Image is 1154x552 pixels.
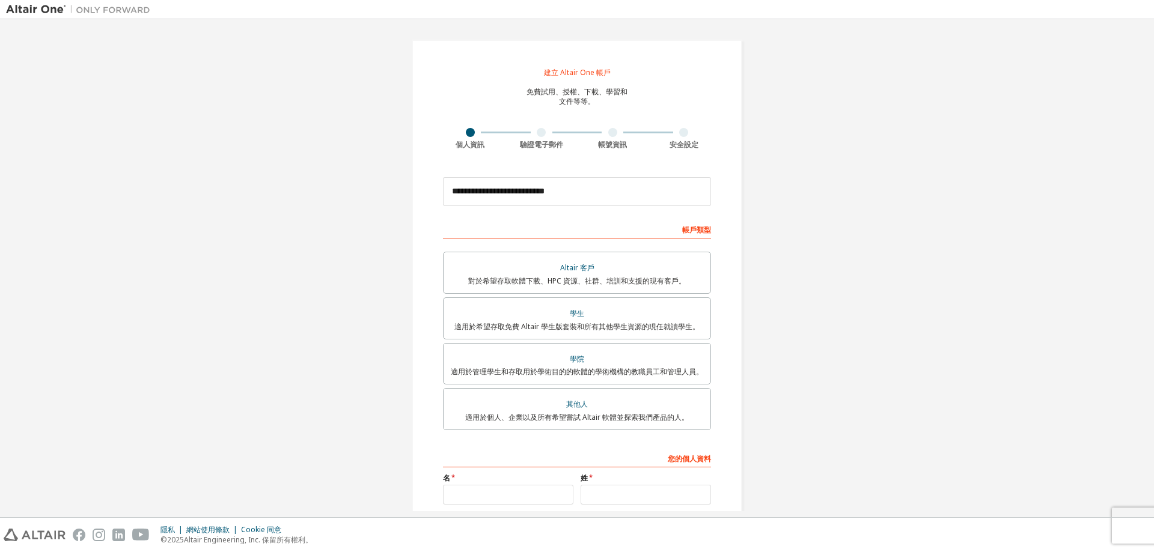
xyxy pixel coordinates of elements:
[670,139,698,150] font: 安全設定
[73,529,85,541] img: facebook.svg
[132,529,150,541] img: youtube.svg
[682,225,711,235] font: 帳戶類型
[581,473,588,483] font: 姓
[443,473,450,483] font: 名
[186,524,230,535] font: 網站使用條款
[544,67,611,77] font: 建立 Altair One 帳戶
[598,139,627,150] font: 帳號資訊
[160,535,167,545] font: ©
[559,96,595,106] font: 文件等等。
[560,262,594,273] font: Altair 客戶
[570,308,584,318] font: 學生
[465,412,689,422] font: 適用於個人、企業以及所有希望嘗試 Altair 軟體並探索我們產品的人。
[454,321,700,332] font: 適用於希望存取免費 Altair 學生版套裝和所有其他學生資源的現任就讀學生。
[468,276,686,286] font: 對於希望存取軟體下載、HPC 資源、社群、培訓和支援的現有客戶。
[668,453,711,464] font: 您的個人資料
[112,529,125,541] img: linkedin.svg
[93,529,105,541] img: instagram.svg
[520,139,563,150] font: 驗證電子郵件
[184,535,313,545] font: Altair Engineering, Inc. 保留所有權利。
[566,399,588,409] font: 其他人
[451,366,703,377] font: 適用於管理學生和存取用於學術目的的軟體的學術機構的教職員工和管理人員。
[241,524,281,535] font: Cookie 同意
[167,535,184,545] font: 2025
[4,529,66,541] img: altair_logo.svg
[570,354,584,364] font: 學院
[160,524,175,535] font: 隱私
[6,4,156,16] img: 牽牛星一號
[456,139,484,150] font: 個人資訊
[527,86,627,97] font: 免費試用、授權、下載、學習和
